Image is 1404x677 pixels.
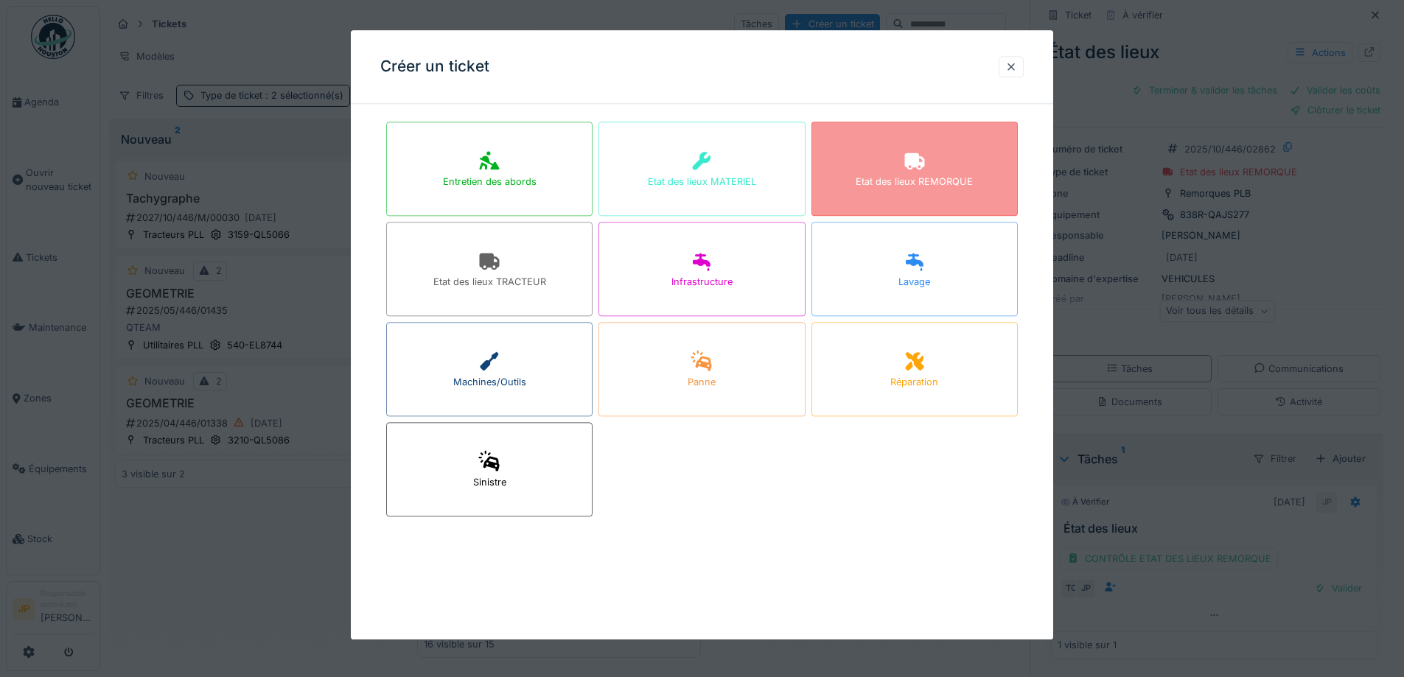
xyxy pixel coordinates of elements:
[380,57,489,76] h3: Créer un ticket
[890,376,938,390] div: Réparation
[473,476,506,490] div: Sinistre
[688,376,716,390] div: Panne
[648,175,756,189] div: Etat des lieux MATERIEL
[443,175,537,189] div: Entretien des abords
[898,276,930,290] div: Lavage
[453,376,526,390] div: Machines/Outils
[433,276,546,290] div: Etat des lieux TRACTEUR
[671,276,733,290] div: Infrastructure
[856,175,973,189] div: Etat des lieux REMORQUE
